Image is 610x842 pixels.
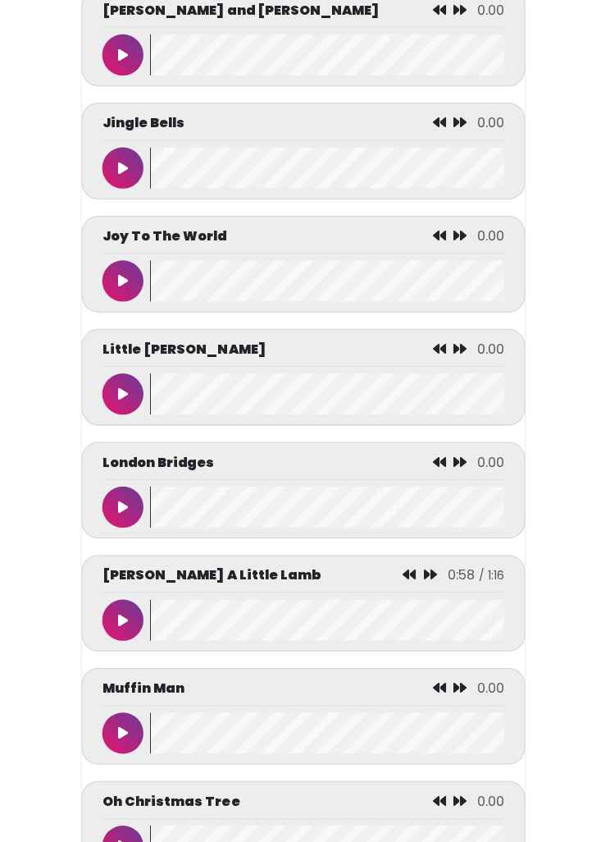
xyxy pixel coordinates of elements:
span: 0.00 [478,1,505,20]
p: London Bridges [105,451,216,470]
span: 0:58 [448,563,476,582]
p: Joy To The World [105,226,229,245]
p: Oh Christmas Tree [105,788,242,808]
span: / 1:16 [480,565,505,581]
p: Jingle Bells [105,113,187,133]
span: 0.00 [478,338,505,357]
span: 0.00 [478,675,505,694]
span: 0.00 [478,113,505,132]
p: [PERSON_NAME] and [PERSON_NAME] [105,1,380,21]
span: 0.00 [478,226,505,245]
span: 0.00 [478,788,505,807]
p: [PERSON_NAME] A Little Lamb [105,563,322,583]
p: Muffin Man [105,675,187,695]
span: 0.00 [478,451,505,469]
p: Little [PERSON_NAME] [105,338,267,358]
